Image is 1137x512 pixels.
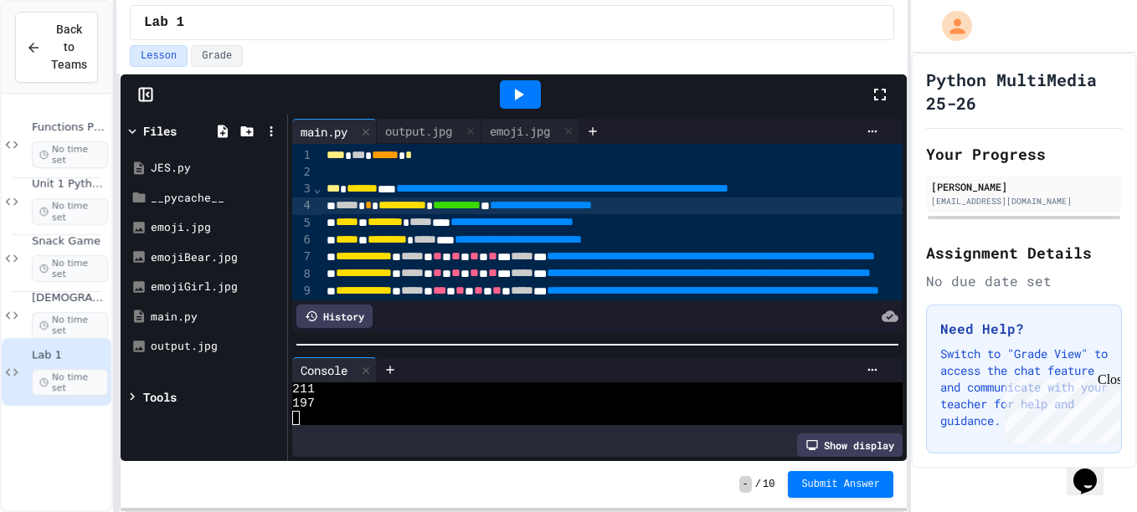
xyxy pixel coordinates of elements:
[151,160,281,177] div: JES.py
[32,234,108,248] span: Snack Game
[151,249,281,266] div: emojiBear.jpg
[292,361,356,379] div: Console
[292,397,315,411] span: 197
[143,388,177,406] div: Tools
[481,122,558,140] div: emoji.jpg
[292,248,313,265] div: 7
[32,141,108,168] span: No time set
[292,232,313,248] div: 6
[292,197,313,214] div: 4
[998,372,1120,443] iframe: chat widget
[15,12,98,83] button: Back to Teams
[763,478,774,491] span: 10
[481,119,579,144] div: emoji.jpg
[924,7,976,45] div: My Account
[926,68,1122,115] h1: Python MultiMedia 25-26
[940,346,1108,429] p: Switch to "Grade View" to access the chat feature and communicate with your teacher for help and ...
[32,120,108,135] span: Functions Practice
[296,305,373,328] div: History
[931,195,1117,207] div: [EMAIL_ADDRESS][DOMAIN_NAME]
[32,291,108,305] span: [DEMOGRAPHIC_DATA] Code
[32,312,108,339] span: No time set
[292,123,356,141] div: main.py
[32,177,108,192] span: Unit 1 Python Exercises
[940,319,1108,339] h3: Need Help?
[191,45,243,67] button: Grade
[32,198,108,225] span: No time set
[144,13,184,33] span: Lab 1
[926,271,1122,291] div: No due date set
[151,219,281,236] div: emoji.jpg
[292,147,313,164] div: 1
[739,476,752,493] span: -
[292,119,377,144] div: main.py
[292,215,313,232] div: 5
[32,348,108,362] span: Lab 1
[292,181,313,197] div: 3
[151,279,281,295] div: emojiGirl.jpg
[801,478,880,491] span: Submit Answer
[151,190,281,207] div: __pycache__
[292,266,313,283] div: 8
[292,357,377,382] div: Console
[51,21,87,74] span: Back to Teams
[130,45,188,67] button: Lesson
[292,283,313,300] div: 9
[292,300,313,316] div: 10
[931,179,1117,194] div: [PERSON_NAME]
[292,382,315,397] span: 211
[926,241,1122,264] h2: Assignment Details
[755,478,761,491] span: /
[151,338,281,355] div: output.jpg
[292,164,313,181] div: 2
[788,471,893,498] button: Submit Answer
[32,255,108,282] span: No time set
[377,122,460,140] div: output.jpg
[143,122,177,140] div: Files
[151,309,281,325] div: main.py
[7,7,116,106] div: Chat with us now!Close
[313,182,322,195] span: Fold line
[797,433,903,457] div: Show display
[1067,445,1120,495] iframe: chat widget
[377,119,481,144] div: output.jpg
[926,142,1122,166] h2: Your Progress
[32,369,108,396] span: No time set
